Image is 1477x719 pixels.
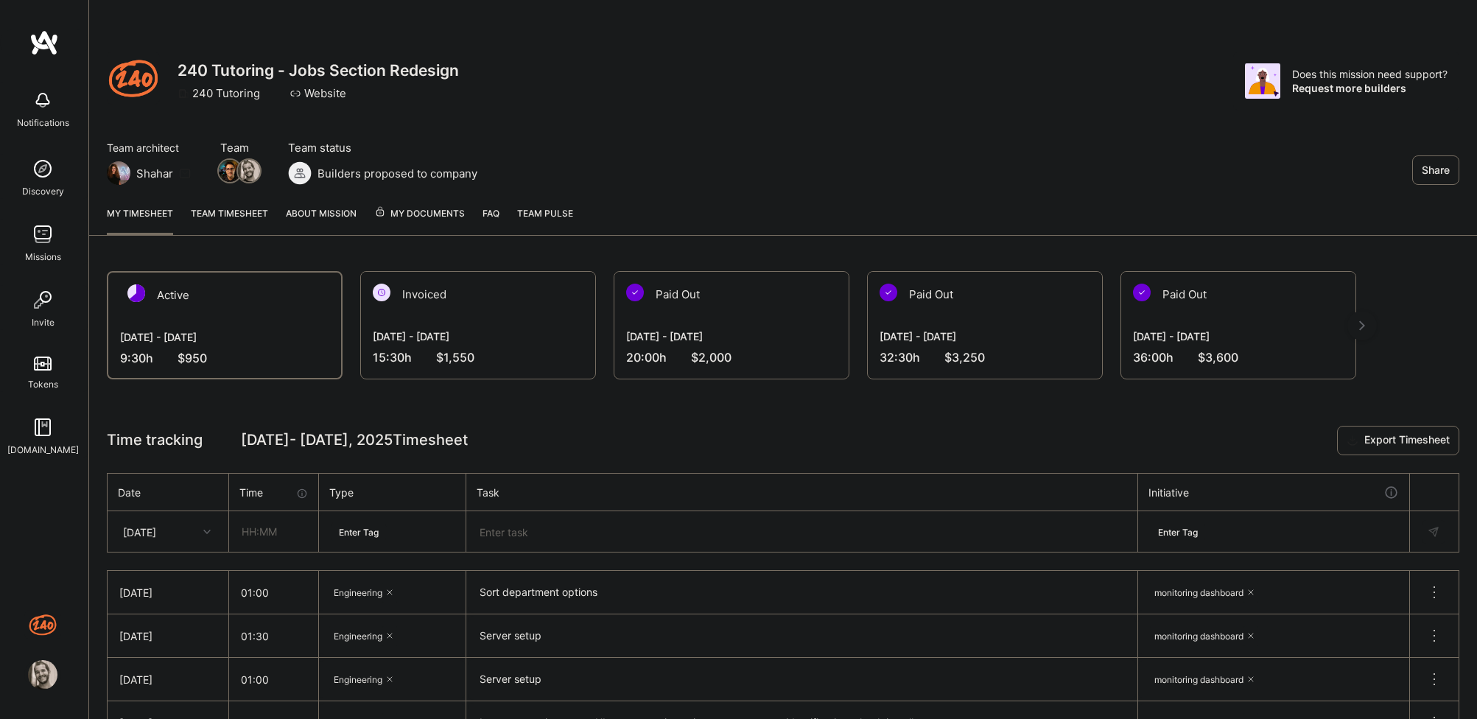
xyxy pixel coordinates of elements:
i: icon CompanyGray [178,88,189,99]
div: Notifications [17,115,69,130]
div: 9:30 h [120,351,329,366]
img: Team Member Avatar [219,160,241,182]
div: Paid Out [868,272,1102,317]
div: Request more builders [1292,81,1448,95]
div: Tokens [28,376,58,392]
h3: 240 Tutoring - Jobs Section Redesign [178,61,459,80]
div: Paid Out [614,272,849,317]
a: Team timesheet [191,206,268,235]
div: 20:00 h [626,350,837,365]
span: My Documents [374,206,465,222]
a: Team Member Avatar [220,158,239,183]
div: [DATE] [123,524,156,539]
img: logo [29,29,59,56]
img: teamwork [28,220,57,249]
span: Team Pulse [517,208,573,219]
span: Team status [288,140,477,155]
div: Invite [32,315,55,330]
div: [DATE] [119,585,217,600]
button: Share [1412,155,1459,185]
div: [DOMAIN_NAME] [7,442,79,457]
a: Team Member Avatar [239,158,259,183]
img: Paid Out [626,284,644,301]
img: Active [127,284,145,302]
div: Initiative [1148,484,1399,501]
div: Active [108,273,341,318]
img: Team Member Avatar [238,160,260,182]
div: [DATE] - [DATE] [373,329,583,344]
div: [DATE] - [DATE] [880,329,1090,344]
span: $1,550 [436,350,474,365]
div: Invoiced [361,272,595,317]
span: monitoring dashboard [1154,674,1243,685]
div: 36:00 h [1133,350,1344,365]
span: $2,000 [691,350,732,365]
div: 15:30 h [373,350,583,365]
th: Type [319,473,466,511]
span: Team architect [107,140,191,155]
a: About Mission [286,206,357,235]
img: Team Architect [107,161,130,185]
img: Company Logo [107,52,160,105]
a: J: 240 Tutoring - Jobs Section Redesign [24,610,61,639]
span: Engineering [334,631,382,642]
div: [DATE] [119,628,217,644]
a: My Documents [374,206,465,235]
span: [DATE] - [DATE] , 2025 Timesheet [241,431,468,449]
i: icon Download [1347,433,1358,449]
div: Discovery [22,183,64,199]
span: Builders proposed to company [317,166,477,181]
span: Engineering [334,587,382,598]
img: Builders proposed to company [288,161,312,185]
button: Export Timesheet [1337,426,1459,455]
span: monitoring dashboard [1154,631,1243,642]
input: HH:MM [229,617,318,656]
textarea: Sort department options [468,572,1136,613]
div: [DATE] [119,672,217,687]
img: User Avatar [28,660,57,690]
div: Missions [25,249,61,264]
span: $3,250 [944,350,985,365]
img: right [1359,320,1365,331]
div: [DATE] - [DATE] [1133,329,1344,344]
img: J: 240 Tutoring - Jobs Section Redesign [28,610,57,639]
div: Shahar [136,166,173,181]
div: Enter Tag [1151,520,1205,543]
img: tokens [34,357,52,371]
div: [DATE] - [DATE] [120,329,329,345]
span: Engineering [334,674,382,685]
span: Time tracking [107,431,203,449]
input: HH:MM [229,573,318,612]
a: Website [290,85,346,101]
span: Team [220,140,259,155]
input: HH:MM [230,512,317,551]
i: icon Chevron [203,528,211,536]
div: Does this mission need support? [1292,67,1448,81]
img: Avatar [1245,63,1280,99]
span: monitoring dashboard [1154,587,1243,598]
div: Paid Out [1121,272,1355,317]
textarea: Server setup [468,659,1136,700]
span: Share [1422,163,1450,178]
img: Paid Out [880,284,897,301]
input: HH:MM [229,660,318,699]
th: Date [108,473,229,511]
a: User Avatar [24,660,61,690]
i: icon Mail [179,167,191,179]
div: Enter Tag [331,520,386,543]
img: guide book [28,413,57,442]
img: Paid Out [1133,284,1151,301]
img: Invite [28,285,57,315]
a: My timesheet [107,206,173,235]
span: $950 [178,351,207,366]
img: Invoiced [373,284,390,301]
div: [DATE] - [DATE] [626,329,837,344]
img: discovery [28,154,57,183]
div: 32:30 h [880,350,1090,365]
div: Time [239,485,308,500]
textarea: Server setup [468,616,1136,656]
img: bell [28,85,57,115]
a: Team Pulse [517,206,573,235]
th: Task [466,473,1138,511]
div: 240 Tutoring [178,85,260,101]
